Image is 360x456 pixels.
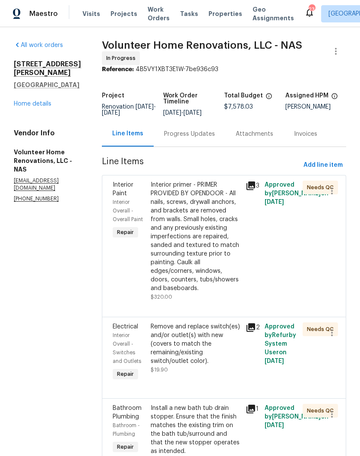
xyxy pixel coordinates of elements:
span: [DATE] [102,110,120,116]
div: Invoices [294,130,317,138]
span: Projects [111,9,137,18]
button: Add line item [300,157,346,173]
span: Line Items [102,157,300,173]
span: $320.00 [151,294,172,300]
span: - [163,110,202,116]
span: [DATE] [265,358,284,364]
h5: Total Budget [224,93,263,99]
h5: Assigned HPM [285,93,328,99]
span: Interior Overall - Overall Paint [113,200,143,222]
span: Approved by Refurby System User on [265,324,296,364]
span: The hpm assigned to this work order. [331,93,338,104]
span: Approved by [PERSON_NAME] on [265,405,328,428]
span: Needs QC [307,406,337,415]
span: Maestro [29,9,58,18]
span: Add line item [303,160,343,171]
span: In Progress [106,54,139,62]
a: All work orders [14,42,63,48]
h5: Work Order Timeline [163,93,224,105]
div: 4B5VY1XBT3E1W-7be936c93 [102,65,346,74]
span: Needs QC [307,183,337,192]
span: - [102,104,156,116]
span: Volunteer Home Renovations, LLC - NAS [102,40,302,50]
span: Visits [82,9,100,18]
span: Bathroom - Plumbing [113,423,140,437]
div: Install a new bath tub drain stopper. Ensure that the finish matches the existing trim on the bat... [151,404,240,456]
span: Approved by [PERSON_NAME] on [265,182,328,205]
a: Home details [14,101,51,107]
div: 1 [246,404,259,414]
span: The total cost of line items that have been proposed by Opendoor. This sum includes line items th... [265,93,272,104]
span: $7,578.03 [224,104,253,110]
span: [DATE] [136,104,154,110]
span: Renovation [102,104,156,116]
div: Attachments [236,130,273,138]
div: Interior primer - PRIMER PROVIDED BY OPENDOOR - All nails, screws, drywall anchors, and brackets ... [151,181,240,293]
span: [DATE] [265,199,284,205]
span: Interior Overall - Switches and Outlets [113,333,141,364]
span: Repair [114,228,137,237]
div: Line Items [112,129,143,138]
span: [DATE] [163,110,181,116]
div: 2 [246,322,259,333]
b: Reference: [102,66,134,72]
span: [DATE] [265,422,284,428]
span: Repair [114,443,137,451]
span: Interior Paint [113,182,133,197]
span: Work Orders [148,5,170,22]
div: 3 [246,181,259,191]
h5: Volunteer Home Renovations, LLC - NAS [14,148,81,174]
span: [DATE] [183,110,202,116]
h5: Project [102,93,124,99]
span: Properties [208,9,242,18]
div: Progress Updates [164,130,215,138]
span: Electrical [113,324,138,330]
span: $19.90 [151,367,168,372]
div: 23 [309,5,315,14]
span: Tasks [180,11,198,17]
span: Repair [114,370,137,378]
span: Needs QC [307,325,337,334]
span: Bathroom Plumbing [113,405,142,420]
div: Remove and replace switch(es) and/or outlet(s) with new (covers to match the remaining/existing s... [151,322,240,365]
div: [PERSON_NAME] [285,104,347,110]
h4: Vendor Info [14,129,81,137]
span: Geo Assignments [253,5,294,22]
